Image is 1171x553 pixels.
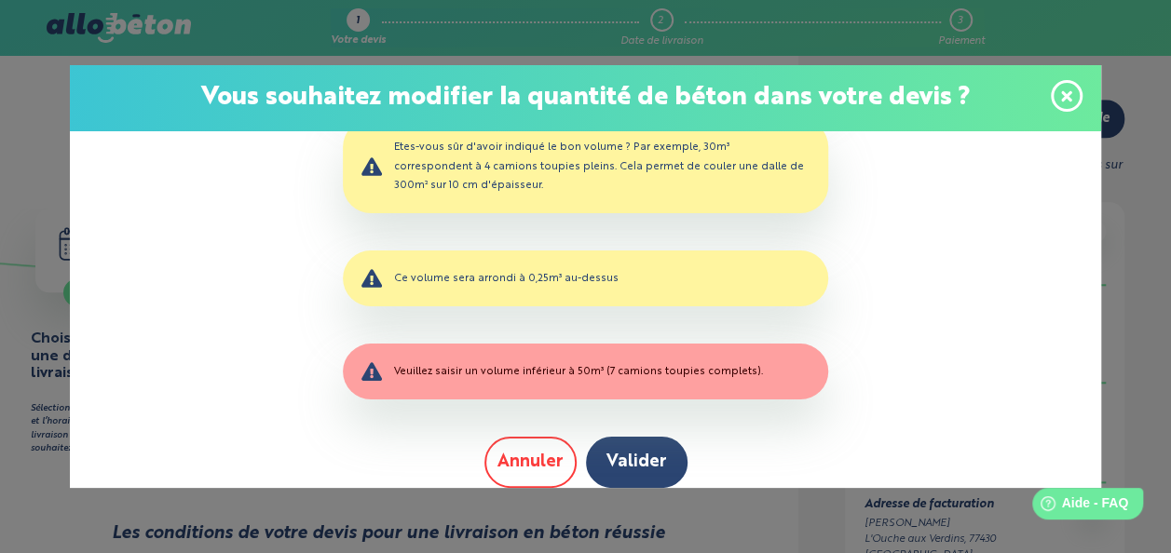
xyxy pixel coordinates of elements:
div: Veuillez saisir un volume inférieur à 50m³ (7 camions toupies complets). [343,344,829,399]
button: Annuler [484,437,577,488]
iframe: Help widget launcher [1005,480,1151,533]
div: Etes-vous sûr d'avoir indiqué le bon volume ? Par exemple, 30m³ correspondent à 4 camions toupies... [343,119,829,212]
p: Vous souhaitez modifier la quantité de béton dans votre devis ? [89,84,1082,113]
div: Ce volume sera arrondi à 0,25m³ au-dessus [343,250,829,306]
button: Valider [586,437,688,488]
